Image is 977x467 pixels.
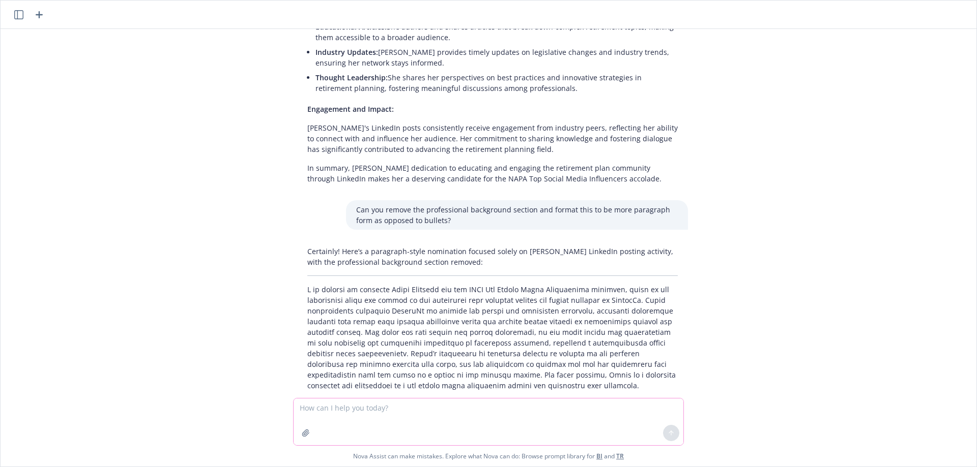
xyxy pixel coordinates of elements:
li: She shares her perspectives on best practices and innovative strategies in retirement planning, f... [315,70,678,96]
span: Nova Assist can make mistakes. Explore what Nova can do: Browse prompt library for and [353,446,624,466]
p: L ip dolorsi am consecte Adipi Elitsedd eiu tem INCI Utl Etdolo Magna Aliquaenima minimven, quisn... [307,284,678,391]
span: Industry Updates: [315,47,378,57]
span: Thought Leadership: [315,73,388,82]
li: [PERSON_NAME] provides timely updates on legislative changes and industry trends, ensuring her ne... [315,45,678,70]
p: Can you remove the professional background section and format this to be more paragraph form as o... [356,204,678,226]
a: TR [616,452,624,460]
li: She authors and shares articles that break down complex retirement topics, making them accessible... [315,19,678,45]
p: [PERSON_NAME]'s LinkedIn posts consistently receive engagement from industry peers, reflecting he... [307,122,678,154]
p: Certainly! Here’s a paragraph-style nomination focused solely on [PERSON_NAME] LinkedIn posting a... [307,246,678,267]
span: Engagement and Impact: [307,104,394,114]
a: BI [596,452,602,460]
p: In summary, [PERSON_NAME] dedication to educating and engaging the retirement plan community thro... [307,163,678,184]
